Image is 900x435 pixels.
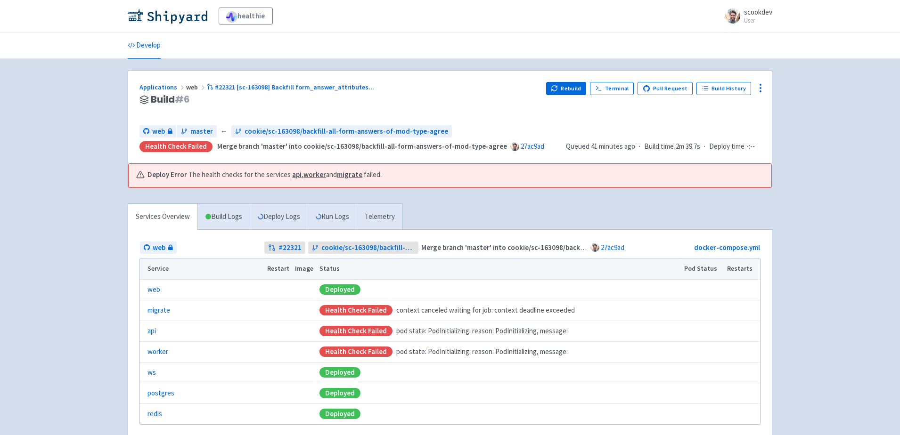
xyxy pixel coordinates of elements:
img: Shipyard logo [128,8,207,24]
a: redis [147,409,162,419]
span: web [152,126,165,137]
th: Image [292,258,317,279]
a: ws [147,367,156,378]
a: #22321 [sc-163098] Backfill form_answer_attributes... [207,83,376,91]
th: Restarts [724,258,760,279]
a: migrate [337,170,362,179]
strong: Merge branch 'master' into cookie/sc-163098/backfill-all-form-answers-of-mod-type-agree [217,142,507,151]
th: Status [317,258,681,279]
a: Terminal [590,82,634,95]
span: # 6 [175,93,190,106]
div: Health check failed [319,346,393,357]
span: -:-- [746,141,755,152]
span: web [153,242,165,253]
a: 27ac9ad [601,243,624,252]
a: web [147,284,160,295]
a: Run Logs [308,204,357,230]
div: Health check failed [319,326,393,336]
a: migrate [147,305,170,316]
a: 27ac9ad [521,142,544,151]
div: context canceled waiting for job: context deadline exceeded [319,305,678,316]
span: Deploy time [709,141,745,152]
span: #22321 [sc-163098] Backfill form_answer_attributes ... [215,83,374,91]
span: Build time [644,141,674,152]
a: docker-compose.yml [694,243,760,252]
span: 2m 39.7s [676,141,700,152]
div: · · [566,141,761,152]
span: master [190,126,213,137]
time: 41 minutes ago [591,142,635,151]
a: worker [303,170,326,179]
a: Deploy Logs [250,204,308,230]
div: Deployed [319,409,360,419]
a: cookie/sc-163098/backfill-all-form-answers-of-mod-type-agree [231,125,452,138]
a: web [139,125,176,138]
span: ← [221,126,228,137]
span: Build [151,94,190,105]
strong: # 22321 [278,242,302,253]
b: Deploy Error [147,169,187,180]
div: pod state: PodInitializing: reason: PodInitializing, message: [319,326,678,337]
span: web [186,83,207,91]
a: Develop [128,32,161,59]
th: Service [140,258,264,279]
a: master [177,125,217,138]
div: Health check failed [319,305,393,315]
th: Restart [264,258,292,279]
a: api [147,326,156,337]
span: The health checks for the services , and failed. [188,169,382,180]
a: Telemetry [357,204,402,230]
strong: Merge branch 'master' into cookie/sc-163098/backfill-all-form-answers-of-mod-type-agree [421,243,711,252]
a: Build Logs [198,204,250,230]
a: #22321 [264,242,305,254]
div: Health check failed [139,141,213,152]
span: cookie/sc-163098/backfill-all-form-answers-of-mod-type-agree [321,242,415,253]
span: Queued [566,142,635,151]
a: cookie/sc-163098/backfill-all-form-answers-of-mod-type-agree [308,242,419,254]
a: postgres [147,388,174,399]
a: healthie [219,8,273,24]
div: Deployed [319,284,360,295]
span: cookie/sc-163098/backfill-all-form-answers-of-mod-type-agree [245,126,448,137]
a: api [292,170,302,179]
span: scookdev [744,8,772,16]
a: web [140,242,177,254]
div: Deployed [319,388,360,398]
th: Pod Status [681,258,724,279]
a: scookdev User [720,8,772,24]
div: pod state: PodInitializing: reason: PodInitializing, message: [319,346,678,357]
a: Services Overview [128,204,197,230]
a: Applications [139,83,186,91]
a: Pull Request [638,82,693,95]
div: Deployed [319,367,360,378]
small: User [744,17,772,24]
a: worker [147,346,168,357]
a: Build History [696,82,751,95]
button: Rebuild [546,82,587,95]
